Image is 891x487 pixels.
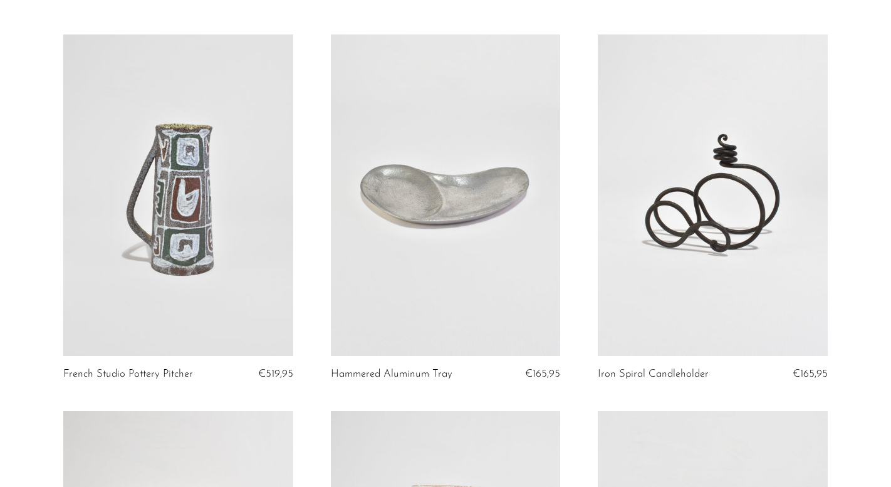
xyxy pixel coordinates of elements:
[63,369,193,380] a: French Studio Pottery Pitcher
[258,369,293,379] span: €519,95
[525,369,560,379] span: €165,95
[331,369,452,380] a: Hammered Aluminum Tray
[598,369,709,380] a: Iron Spiral Candleholder
[793,369,828,379] span: €165,95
